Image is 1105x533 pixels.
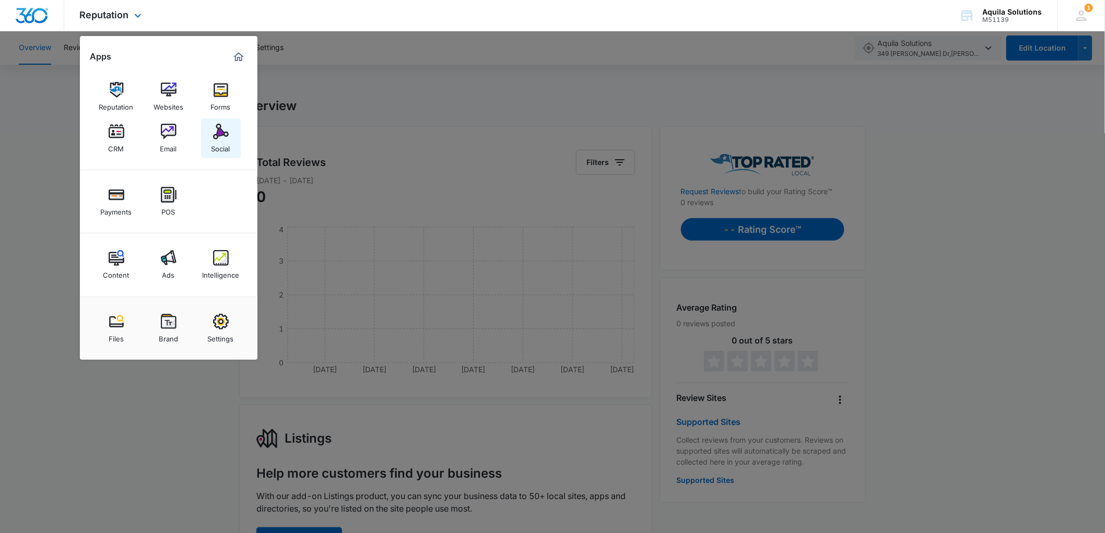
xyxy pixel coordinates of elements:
a: Ads [149,245,189,285]
div: Settings [208,329,234,343]
a: Marketing 360® Dashboard [230,49,247,65]
a: Forms [201,77,241,116]
div: account id [983,16,1042,23]
span: Reputation [80,9,129,20]
div: Content [103,266,130,279]
div: Ads [162,266,175,279]
a: Content [97,245,136,285]
a: Files [97,309,136,348]
div: Intelligence [202,266,239,279]
a: Social [201,119,241,158]
div: POS [162,203,175,216]
a: Brand [149,309,189,348]
div: Social [211,139,230,153]
div: Reputation [99,98,134,111]
div: Email [160,139,177,153]
h2: Apps [90,52,112,62]
div: account name [983,8,1042,16]
div: CRM [109,139,124,153]
a: Email [149,119,189,158]
a: Websites [149,77,189,116]
a: POS [149,182,189,221]
a: Settings [201,309,241,348]
div: Websites [154,98,183,111]
a: Intelligence [201,245,241,285]
span: 1 [1085,4,1093,12]
div: Payments [101,203,132,216]
a: CRM [97,119,136,158]
div: notifications count [1085,4,1093,12]
div: Files [109,329,124,343]
div: Brand [159,329,178,343]
a: Reputation [97,77,136,116]
div: Forms [211,98,231,111]
a: Payments [97,182,136,221]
